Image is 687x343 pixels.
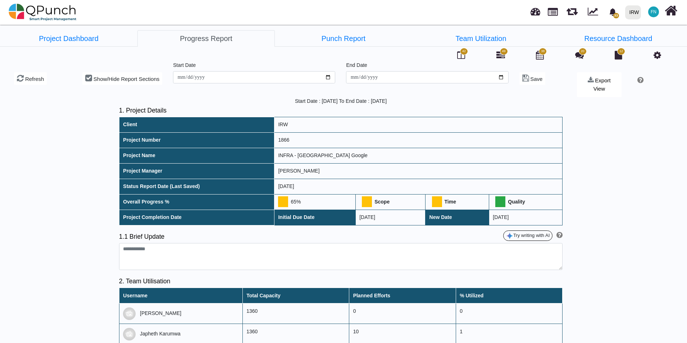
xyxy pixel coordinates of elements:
[94,76,159,82] span: Show/Hide Report Sections
[615,51,622,59] i: Document Library
[137,30,275,47] a: Progress Report
[274,194,355,210] td: 65%
[462,49,466,54] span: 42
[426,194,489,210] th: Time
[173,61,335,71] legend: Start Date
[274,179,562,194] td: [DATE]
[412,30,550,46] li: INFRA - Sudan Google
[119,148,274,163] th: Project Name
[119,210,274,225] th: Project Completion Date
[519,72,546,85] button: Save
[412,30,550,47] a: Team Utilization
[554,233,563,239] a: Help
[456,303,563,324] td: 0
[274,117,562,132] td: IRW
[119,179,274,194] th: Status Report Date (Last Saved)
[622,0,644,24] a: IRW
[242,288,349,303] th: Total Capacity
[82,72,162,85] button: Show/Hide Report Sections
[665,4,677,18] i: Home
[609,8,617,16] svg: bell fill
[575,51,584,59] i: Punch Discussion
[531,4,540,15] span: Dashboard
[496,51,505,59] i: Gantt
[644,0,663,23] a: FN
[295,98,387,104] span: Start Date : [DATE] To End Date : [DATE]
[584,0,605,24] div: Dynamic Report
[541,49,545,54] span: 38
[119,117,274,132] th: Client
[426,210,489,225] th: New Date
[119,107,563,114] h5: 1. Project Details
[581,49,584,54] span: 20
[274,148,562,163] td: INFRA - [GEOGRAPHIC_DATA] Google
[619,49,623,54] span: 12
[648,6,659,17] span: Francis Ndichu
[550,30,687,47] a: Resource Dashboard
[629,6,639,19] div: IRW
[506,232,513,239] img: google-gemini-icon.8b74464.png
[536,51,544,59] i: Calendar
[14,72,47,85] button: Refresh
[25,76,44,82] span: Refresh
[140,331,181,337] span: Japheth Karumwa
[530,76,542,82] span: Save
[548,5,558,16] span: Projects
[456,288,563,303] th: % Utilized
[651,10,656,14] span: FN
[274,163,562,179] td: [PERSON_NAME]
[613,13,619,18] span: 33
[489,210,562,225] td: [DATE]
[605,0,622,23] a: bell fill33
[635,78,643,84] a: Help
[119,132,274,148] th: Project Number
[275,30,412,47] a: Punch Report
[502,49,506,54] span: 49
[119,278,563,285] h5: 2. Team Utilisation
[242,303,349,324] td: 1360
[274,210,355,225] th: Initial Due Date
[489,194,562,210] th: Quality
[274,132,562,148] td: 1866
[119,288,242,303] th: Username
[140,310,181,316] span: [PERSON_NAME]
[355,194,425,210] th: Scope
[567,4,578,15] span: Releases
[593,77,611,92] span: Export View
[119,163,274,179] th: Project Manager
[606,5,619,18] div: Notification
[457,51,465,59] i: Board
[119,194,274,210] th: Overall Progress %
[496,54,505,59] a: 49
[577,72,621,97] button: Export View
[503,230,552,241] button: Try writing with AI
[9,1,77,23] img: qpunch-sp.fa6292f.png
[346,61,508,71] legend: End Date
[349,303,456,324] td: 0
[355,210,425,225] td: [DATE]
[119,233,341,241] h5: 1.1 Brief Update
[349,288,456,303] th: Planned Efforts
